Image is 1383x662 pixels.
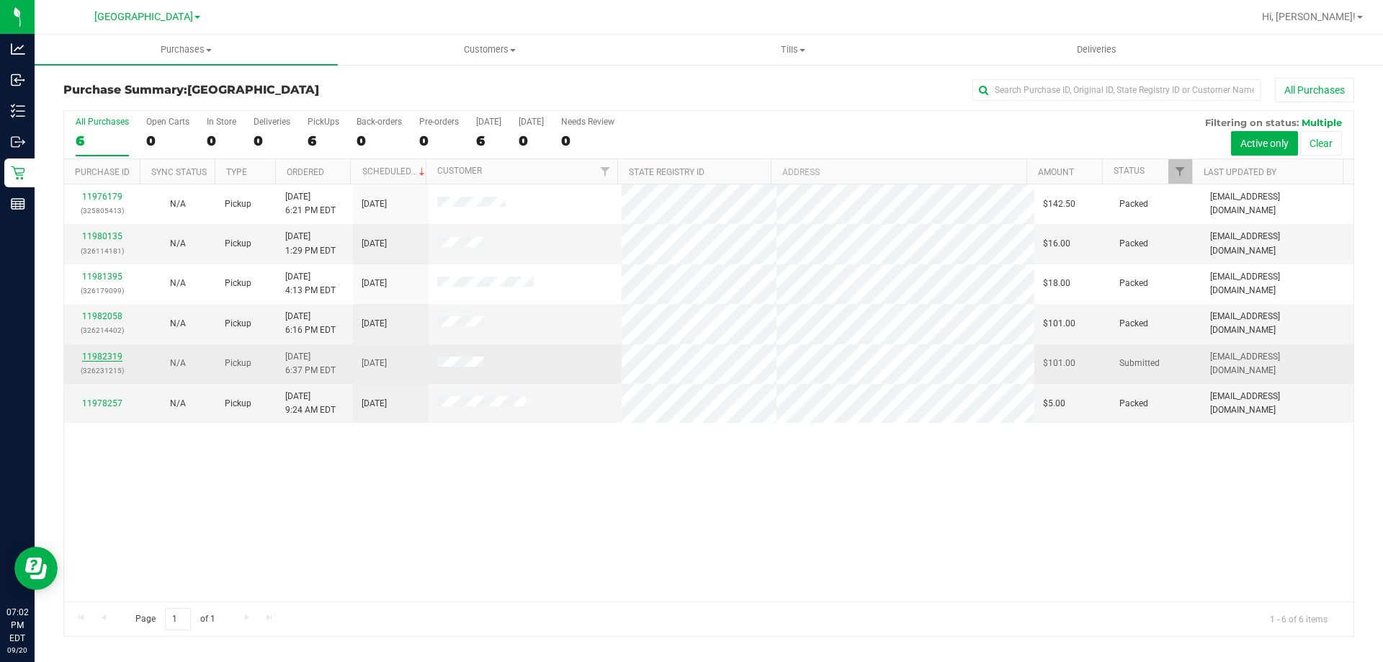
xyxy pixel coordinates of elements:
button: N/A [170,237,186,251]
span: $18.00 [1043,277,1070,290]
inline-svg: Inbound [11,73,25,87]
span: [EMAIL_ADDRESS][DOMAIN_NAME] [1210,190,1345,218]
span: Tills [642,43,944,56]
a: Ordered [287,167,324,177]
a: 11978257 [82,398,122,408]
a: Filter [1168,159,1192,184]
input: Search Purchase ID, Original ID, State Registry ID or Customer Name... [972,79,1261,101]
a: Customer [437,166,482,176]
a: Customers [338,35,641,65]
button: N/A [170,357,186,370]
span: $5.00 [1043,397,1065,411]
div: All Purchases [76,117,129,127]
p: (325805413) [73,204,131,218]
div: Deliveries [254,117,290,127]
span: [DATE] [362,237,387,251]
a: Deliveries [945,35,1248,65]
inline-svg: Reports [11,197,25,211]
span: Pickup [225,197,251,211]
span: [EMAIL_ADDRESS][DOMAIN_NAME] [1210,270,1345,298]
span: 1 - 6 of 6 items [1258,608,1339,630]
button: N/A [170,397,186,411]
span: [DATE] 6:21 PM EDT [285,190,336,218]
inline-svg: Inventory [11,104,25,118]
div: In Store [207,117,236,127]
span: Packed [1119,317,1148,331]
span: Packed [1119,277,1148,290]
p: (326179099) [73,284,131,298]
div: [DATE] [519,117,544,127]
span: Pickup [225,237,251,251]
div: 6 [476,133,501,149]
a: 11976179 [82,192,122,202]
span: [EMAIL_ADDRESS][DOMAIN_NAME] [1210,390,1345,417]
button: Active only [1231,131,1298,156]
p: 07:02 PM EDT [6,606,28,645]
a: Type [226,167,247,177]
div: [DATE] [476,117,501,127]
inline-svg: Outbound [11,135,25,149]
p: (326114181) [73,244,131,258]
span: [DATE] [362,397,387,411]
span: Purchases [35,43,338,56]
button: N/A [170,317,186,331]
a: Purchase ID [75,167,130,177]
span: Hi, [PERSON_NAME]! [1262,11,1356,22]
div: 0 [254,133,290,149]
button: N/A [170,197,186,211]
span: Page of 1 [123,608,227,630]
span: Submitted [1119,357,1160,370]
a: 11982058 [82,311,122,321]
span: [DATE] [362,317,387,331]
span: Pickup [225,397,251,411]
span: [GEOGRAPHIC_DATA] [187,83,319,97]
th: Address [771,159,1026,184]
button: All Purchases [1275,78,1354,102]
span: Not Applicable [170,358,186,368]
span: Not Applicable [170,398,186,408]
span: Deliveries [1057,43,1136,56]
div: 0 [519,133,544,149]
inline-svg: Retail [11,166,25,180]
a: 11982319 [82,352,122,362]
div: Open Carts [146,117,189,127]
span: Packed [1119,197,1148,211]
div: Back-orders [357,117,402,127]
span: Not Applicable [170,199,186,209]
a: Scheduled [362,166,428,176]
span: [DATE] [362,277,387,290]
div: 6 [308,133,339,149]
span: [DATE] 6:37 PM EDT [285,350,336,377]
span: [EMAIL_ADDRESS][DOMAIN_NAME] [1210,230,1345,257]
button: Clear [1300,131,1342,156]
input: 1 [165,608,191,630]
a: Status [1114,166,1145,176]
span: [DATE] [362,357,387,370]
span: Packed [1119,397,1148,411]
span: Not Applicable [170,318,186,328]
p: (326231215) [73,364,131,377]
iframe: Resource center [14,547,58,590]
span: $142.50 [1043,197,1075,211]
a: Tills [641,35,944,65]
a: Sync Status [151,167,207,177]
inline-svg: Analytics [11,42,25,56]
div: Needs Review [561,117,614,127]
span: [DATE] 6:16 PM EDT [285,310,336,337]
span: Not Applicable [170,278,186,288]
span: Filtering on status: [1205,117,1299,128]
span: Packed [1119,237,1148,251]
div: 6 [76,133,129,149]
span: Multiple [1302,117,1342,128]
a: Filter [594,159,617,184]
span: [EMAIL_ADDRESS][DOMAIN_NAME] [1210,310,1345,337]
p: 09/20 [6,645,28,656]
span: [EMAIL_ADDRESS][DOMAIN_NAME] [1210,350,1345,377]
a: 11980135 [82,231,122,241]
div: Pre-orders [419,117,459,127]
span: [DATE] [362,197,387,211]
span: [GEOGRAPHIC_DATA] [94,11,193,23]
span: Pickup [225,277,251,290]
div: 0 [146,133,189,149]
span: $16.00 [1043,237,1070,251]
